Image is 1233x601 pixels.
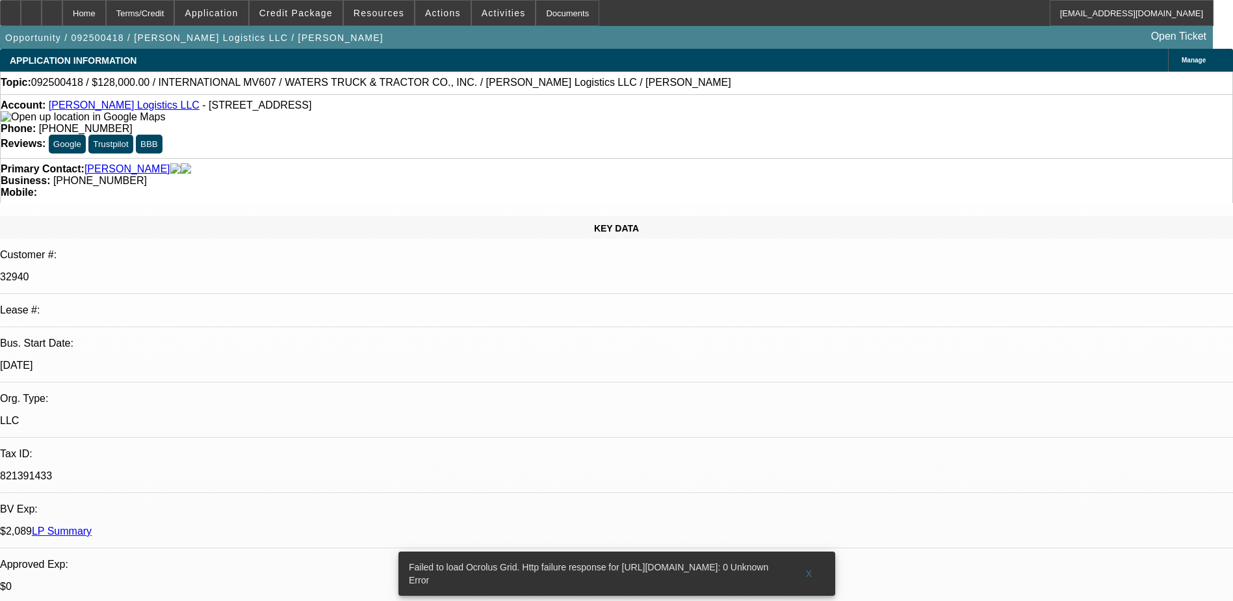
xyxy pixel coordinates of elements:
[39,123,133,134] span: [PHONE_NUMBER]
[482,8,526,18] span: Activities
[1,77,31,88] strong: Topic:
[354,8,404,18] span: Resources
[344,1,414,25] button: Resources
[805,568,812,579] span: X
[88,135,133,154] button: Trustpilot
[185,8,238,18] span: Application
[425,8,461,18] span: Actions
[1,163,84,175] strong: Primary Contact:
[53,175,147,186] span: [PHONE_NUMBER]
[170,163,181,175] img: facebook-icon.png
[175,1,248,25] button: Application
[1,111,165,123] img: Open up location in Google Maps
[10,55,136,66] span: APPLICATION INFORMATION
[1,187,37,198] strong: Mobile:
[398,552,788,596] div: Failed to load Ocrolus Grid. Http failure response for [URL][DOMAIN_NAME]: 0 Unknown Error
[1146,25,1212,47] a: Open Ticket
[1182,57,1206,64] span: Manage
[788,562,830,585] button: X
[84,163,170,175] a: [PERSON_NAME]
[31,77,731,88] span: 092500418 / $128,000.00 / INTERNATIONAL MV607 / WATERS TRUCK & TRACTOR CO., INC. / [PERSON_NAME] ...
[472,1,536,25] button: Activities
[202,100,311,111] span: - [STREET_ADDRESS]
[1,123,36,134] strong: Phone:
[259,8,333,18] span: Credit Package
[181,163,191,175] img: linkedin-icon.png
[594,223,639,234] span: KEY DATA
[1,111,165,122] a: View Google Maps
[415,1,471,25] button: Actions
[1,175,50,186] strong: Business:
[49,135,86,154] button: Google
[1,100,45,111] strong: Account:
[49,100,200,111] a: [PERSON_NAME] Logistics LLC
[5,33,383,43] span: Opportunity / 092500418 / [PERSON_NAME] Logistics LLC / [PERSON_NAME]
[32,526,92,537] a: LP Summary
[250,1,343,25] button: Credit Package
[1,138,45,149] strong: Reviews:
[136,135,162,154] button: BBB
